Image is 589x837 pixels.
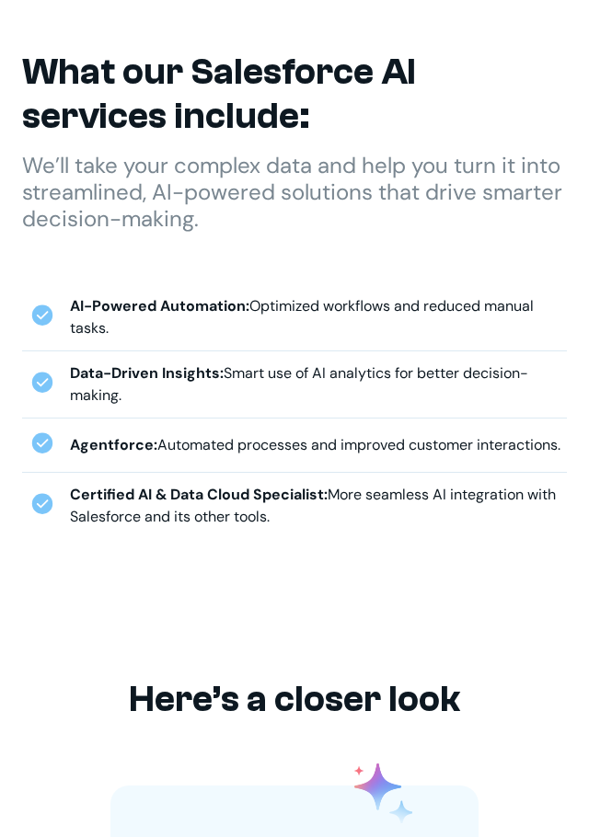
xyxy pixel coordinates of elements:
[70,484,567,528] div: More seamless AI integration with Salesforce and its other tools.
[70,363,224,383] strong: Data-Driven Insights:
[70,485,328,504] strong: Certified AI & Data Cloud Specialist:
[70,434,560,456] div: Automated processes and improved customer interactions.
[70,295,567,339] div: Optimized workflows and reduced manual tasks.
[70,435,157,454] strong: Agentforce:
[22,677,567,721] h2: Here’s a closer look
[70,362,567,407] div: Smart use of AI analytics for better decision-making.
[22,153,567,232] div: We’ll take your complex data and help you turn it into streamlined, AI-powered solutions that dri...
[70,296,249,315] strong: AI-Powered Automation:
[22,50,567,138] h2: What our Salesforce AI services include:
